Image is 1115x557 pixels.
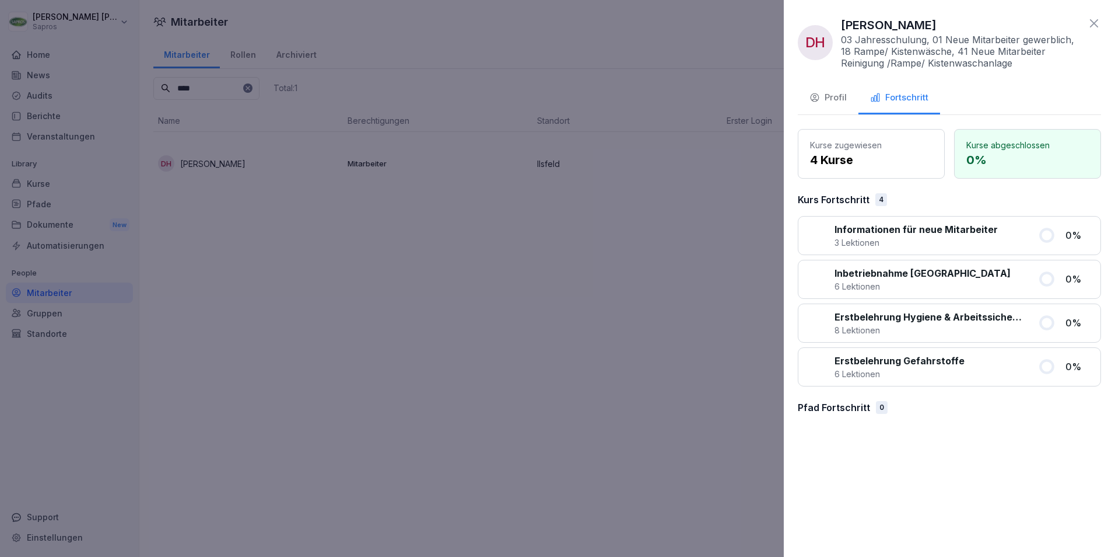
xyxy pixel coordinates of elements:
[835,222,998,236] p: Informationen für neue Mitarbeiter
[798,193,869,207] p: Kurs Fortschritt
[841,34,1081,69] p: 03 Jahresschulung, 01 Neue Mitarbeiter gewerblich, 18 Rampe/ Kistenwäsche, 41 Neue Mitarbeiter Re...
[841,16,937,34] p: [PERSON_NAME]
[1065,228,1095,242] p: 0 %
[835,354,965,368] p: Erstbelehrung Gefahrstoffe
[798,25,833,60] div: DH
[835,368,965,380] p: 6 Lektionen
[876,401,888,414] div: 0
[835,310,1024,324] p: Erstbelehrung Hygiene & Arbeitssicherheit
[966,139,1089,151] p: Kurse abgeschlossen
[835,266,1011,280] p: Inbetriebnahme [GEOGRAPHIC_DATA]
[798,83,858,114] button: Profil
[875,193,887,206] div: 4
[810,151,932,169] p: 4 Kurse
[835,324,1024,336] p: 8 Lektionen
[858,83,940,114] button: Fortschritt
[1065,360,1095,374] p: 0 %
[966,151,1089,169] p: 0 %
[798,401,870,415] p: Pfad Fortschritt
[835,280,1011,293] p: 6 Lektionen
[835,236,998,249] p: 3 Lektionen
[809,91,847,105] div: Profil
[1065,316,1095,330] p: 0 %
[810,139,932,151] p: Kurse zugewiesen
[1065,272,1095,286] p: 0 %
[870,91,928,105] div: Fortschritt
